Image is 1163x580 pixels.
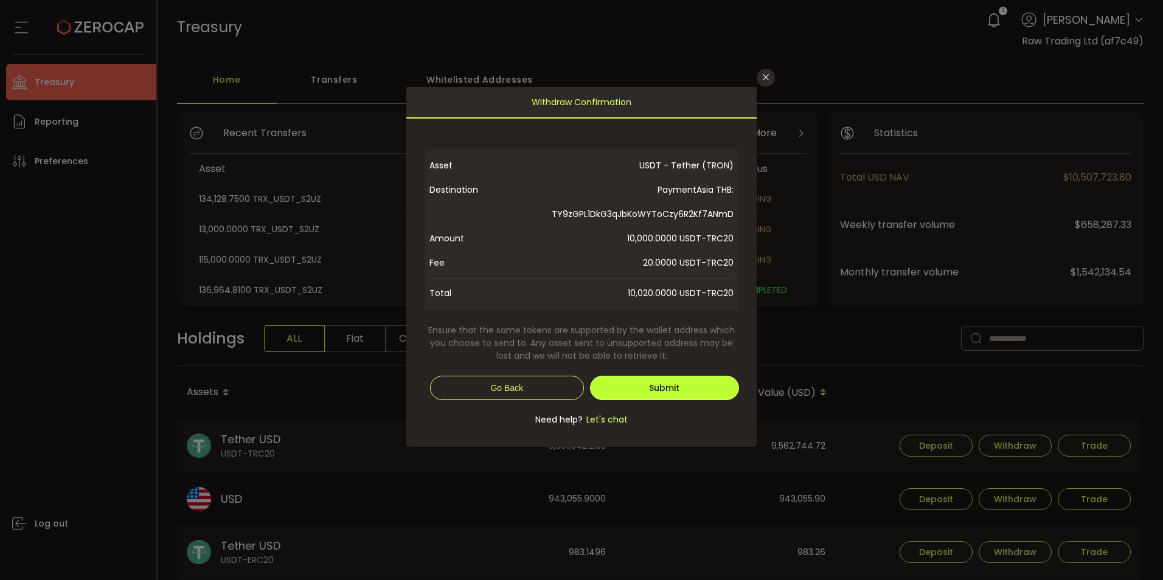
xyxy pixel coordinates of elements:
[424,324,739,362] span: Ensure that the same tokens are supported by the wallet address which you choose to send to. Any ...
[1102,522,1163,580] iframe: Chat Widget
[590,376,740,400] button: Submit
[527,153,734,178] span: USDT - Tether (TRON)
[429,250,527,275] span: Fee
[527,226,734,250] span: 10,000.0000 USDT-TRC20
[535,413,583,426] span: Need help?
[429,178,527,226] span: Destination
[532,87,631,117] span: Withdraw Confirmation
[527,250,734,275] span: 20.0000 USDT-TRC20
[429,153,527,178] span: Asset
[583,413,628,426] span: Let's chat
[527,178,734,226] span: PaymentAsia THB: TY9zGPL1DkG3qJbKoWYToCzy6R2Kf7ANmD
[429,226,527,250] span: Amount
[430,376,584,400] button: Go Back
[527,281,734,305] span: 10,020.0000 USDT-TRC20
[406,87,757,447] div: dialog
[429,281,527,305] span: Total
[649,382,679,394] span: Submit
[490,383,523,393] span: Go Back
